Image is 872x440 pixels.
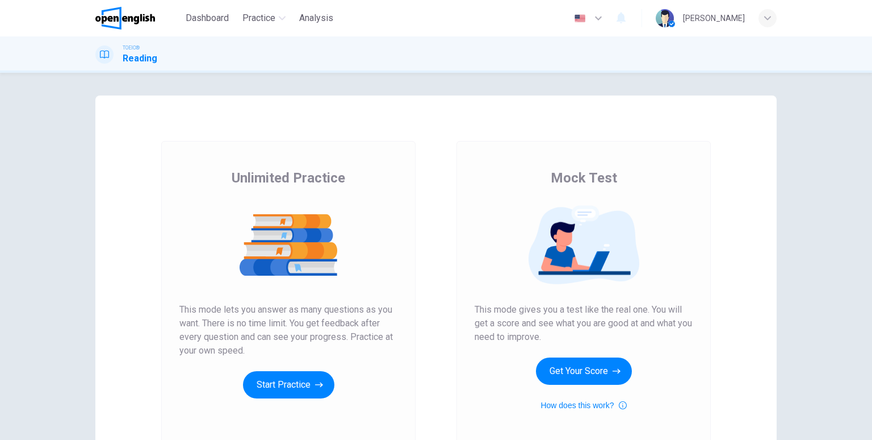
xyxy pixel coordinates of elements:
button: Dashboard [181,8,233,28]
img: en [573,14,587,23]
span: This mode gives you a test like the real one. You will get a score and see what you are good at a... [475,303,693,344]
button: Analysis [295,8,338,28]
button: How does this work? [540,399,626,412]
button: Start Practice [243,371,334,399]
img: OpenEnglish logo [95,7,155,30]
img: Profile picture [656,9,674,27]
div: [PERSON_NAME] [683,11,745,25]
a: OpenEnglish logo [95,7,181,30]
span: Mock Test [551,169,617,187]
span: Dashboard [186,11,229,25]
button: Get Your Score [536,358,632,385]
span: Analysis [299,11,333,25]
button: Practice [238,8,290,28]
span: Practice [242,11,275,25]
span: TOEIC® [123,44,140,52]
h1: Reading [123,52,157,65]
span: This mode lets you answer as many questions as you want. There is no time limit. You get feedback... [179,303,397,358]
span: Unlimited Practice [232,169,345,187]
